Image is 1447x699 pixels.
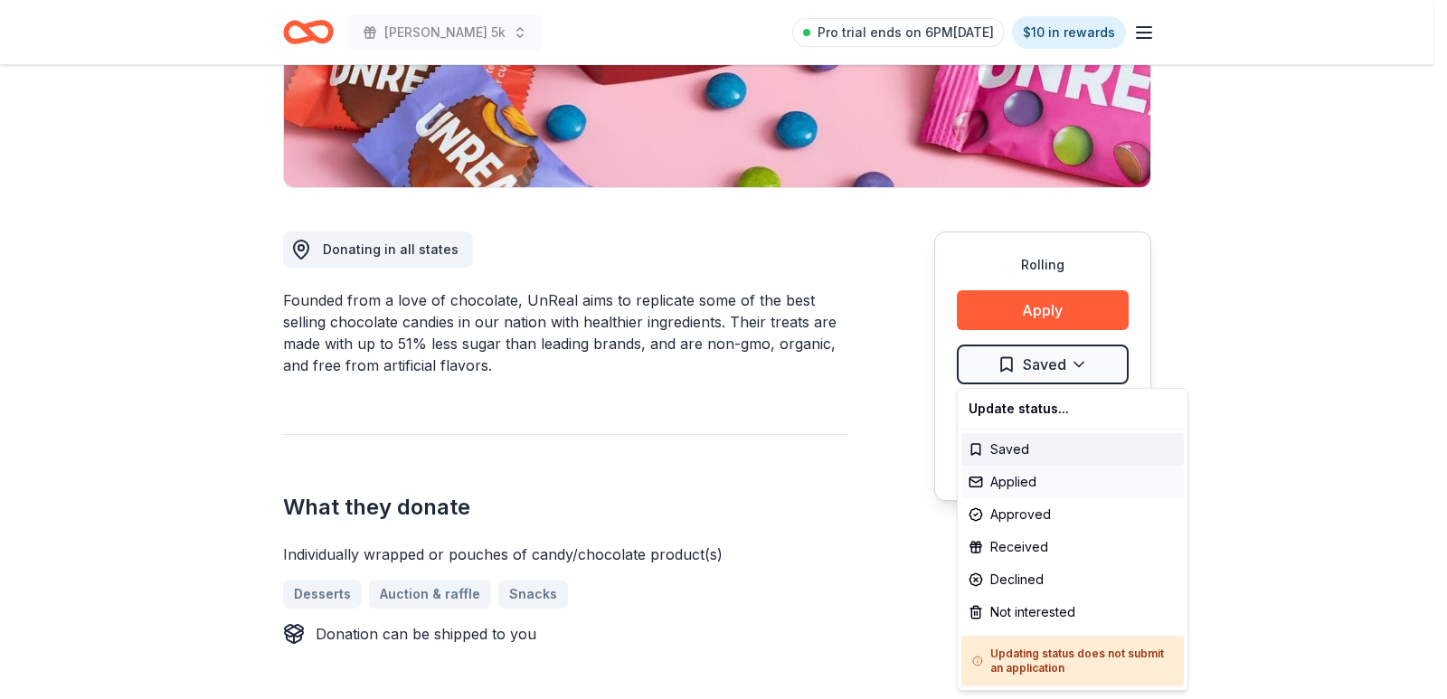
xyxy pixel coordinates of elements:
[961,392,1184,425] div: Update status...
[961,596,1184,628] div: Not interested
[961,498,1184,531] div: Approved
[961,433,1184,466] div: Saved
[961,466,1184,498] div: Applied
[384,22,506,43] span: [PERSON_NAME] 5k
[972,647,1173,675] h5: Updating status does not submit an application
[961,563,1184,596] div: Declined
[961,531,1184,563] div: Received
